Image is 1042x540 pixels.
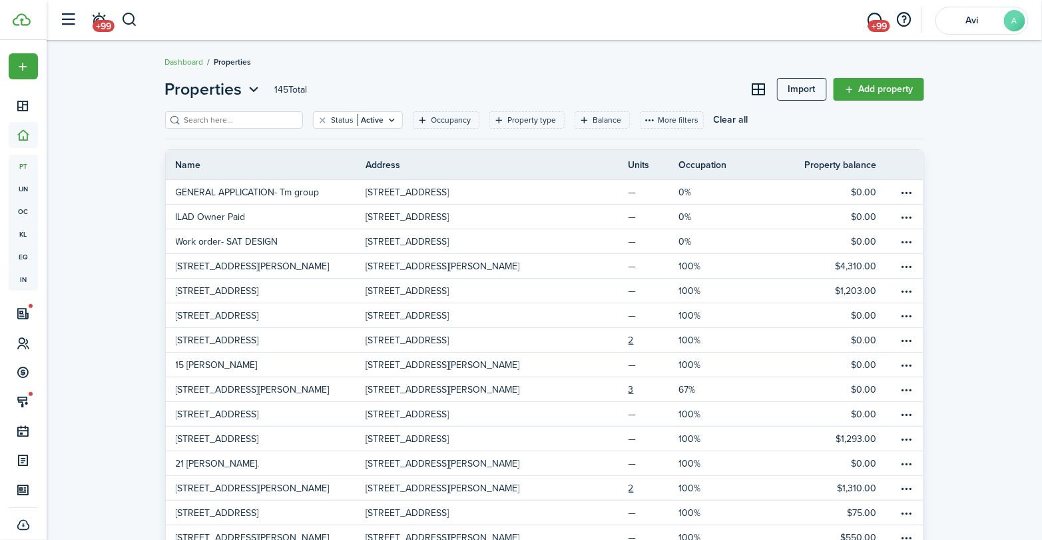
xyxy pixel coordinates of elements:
a: [STREET_ADDRESS] [166,427,366,451]
span: Properties [214,56,252,68]
p: [STREET_ADDRESS] [366,185,449,199]
a: $1,293.00 [746,427,897,451]
a: Open menu [896,353,923,377]
p: [STREET_ADDRESS][PERSON_NAME] [366,481,519,495]
a: Open menu [896,180,923,204]
span: eq [9,245,38,268]
p: [STREET_ADDRESS] [176,432,259,446]
p: [STREET_ADDRESS][PERSON_NAME] [366,383,519,397]
th: Address [366,158,566,172]
a: ILAD Owner Paid [166,205,366,229]
button: Open menu [896,404,916,424]
p: [STREET_ADDRESS] [366,333,449,347]
button: Open menu [896,231,916,251]
p: 100% [678,432,700,446]
p: [STREET_ADDRESS] [366,235,449,249]
a: 100% [678,501,746,525]
filter-tag-label: Property type [508,114,557,126]
a: — [629,427,678,451]
p: 100% [678,457,700,471]
filter-tag-label: Status [332,114,354,126]
a: $0.00 [746,328,897,352]
a: $0.00 [746,353,897,377]
button: Open menu [896,355,916,375]
a: [STREET_ADDRESS] [166,303,366,327]
a: [STREET_ADDRESS] [166,328,366,352]
a: [STREET_ADDRESS] [366,180,566,204]
a: $1,203.00 [746,279,897,303]
a: [STREET_ADDRESS] [366,501,566,525]
filter-tag: Open filter [413,111,479,129]
p: 0% [678,185,691,199]
a: 67% [678,377,746,401]
filter-tag-label: Occupancy [431,114,471,126]
a: [STREET_ADDRESS][PERSON_NAME] [366,353,566,377]
p: ILAD Owner Paid [176,210,246,224]
p: 100% [678,481,700,495]
a: [STREET_ADDRESS] [366,205,566,229]
a: Notifications [87,3,112,37]
a: [STREET_ADDRESS] [166,402,366,426]
a: $0.00 [746,451,897,475]
p: [STREET_ADDRESS][PERSON_NAME] [176,259,330,273]
span: +99 [868,20,890,32]
a: $0.00 [746,377,897,401]
p: [STREET_ADDRESS] [366,506,449,520]
a: $0.00 [746,229,897,253]
img: TenantCloud [13,13,31,26]
button: Open menu [896,478,916,498]
a: 100% [678,451,746,475]
button: Open menu [896,305,916,325]
a: [STREET_ADDRESS][PERSON_NAME] [166,254,366,278]
a: — [629,229,678,253]
a: — [629,279,678,303]
a: [STREET_ADDRESS][PERSON_NAME] [166,476,366,500]
a: — [629,451,678,475]
a: [STREET_ADDRESS] [166,279,366,303]
span: +99 [93,20,115,32]
p: GENERAL APPLICATION- Tm group [176,185,320,199]
button: Open resource center [893,9,915,31]
a: 21 [PERSON_NAME]. [166,451,366,475]
a: Open menu [896,451,923,475]
a: kl [9,223,38,245]
button: Open menu [896,453,916,473]
a: 100% [678,353,746,377]
a: $0.00 [746,180,897,204]
a: 100% [678,303,746,327]
a: Open menu [896,427,923,451]
a: 0% [678,180,746,204]
th: Units [629,158,678,172]
span: Properties [165,77,242,101]
a: — [629,353,678,377]
import-btn: Import [777,78,827,101]
p: [STREET_ADDRESS][PERSON_NAME] [366,358,519,372]
p: 0% [678,235,691,249]
a: $0.00 [746,402,897,426]
a: Open menu [896,205,923,229]
th: Occupation [678,158,746,172]
button: Open menu [896,256,916,276]
button: Open menu [9,53,38,79]
a: 100% [678,402,746,426]
button: Open sidebar [56,7,81,33]
p: 100% [678,309,700,323]
button: Open menu [165,77,263,101]
avatar-text: A [1004,10,1025,31]
p: [STREET_ADDRESS][PERSON_NAME] [366,259,519,273]
a: 3 [629,377,678,401]
p: [STREET_ADDRESS] [176,407,259,421]
a: — [629,180,678,204]
p: [STREET_ADDRESS][PERSON_NAME] [176,481,330,495]
a: 2 [629,328,678,352]
a: [STREET_ADDRESS] [166,501,366,525]
input: Search here... [181,114,298,127]
a: pt [9,155,38,177]
button: Open menu [896,330,916,350]
a: 0% [678,229,746,253]
a: $4,310.00 [746,254,897,278]
button: Open menu [896,429,916,449]
a: 100% [678,328,746,352]
a: $1,310.00 [746,476,897,500]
